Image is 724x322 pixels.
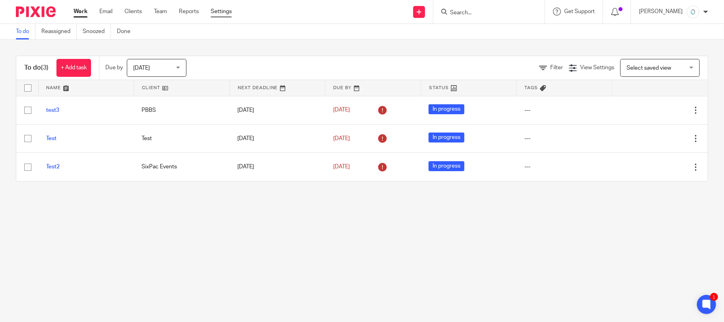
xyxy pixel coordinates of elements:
a: + Add task [56,59,91,77]
span: [DATE] [333,136,350,141]
td: [DATE] [229,124,325,152]
div: --- [524,135,604,142]
a: Snoozed [83,24,111,39]
span: Select saved view [627,65,671,71]
a: Team [154,8,167,16]
span: [DATE] [333,164,350,170]
a: Work [74,8,87,16]
p: Due by [105,64,123,72]
td: Test [134,124,230,152]
span: In progress [429,133,464,142]
a: Email [99,8,113,16]
span: In progress [429,161,464,171]
a: To do [16,24,35,39]
a: Test2 [46,164,60,170]
div: 1 [710,293,718,301]
span: [DATE] [333,107,350,113]
a: Done [117,24,136,39]
div: --- [524,163,604,171]
a: Reassigned [41,24,77,39]
td: [DATE] [229,153,325,181]
h1: To do [24,64,49,72]
a: Clients [124,8,142,16]
p: [PERSON_NAME] [639,8,683,16]
td: SixPac Events [134,153,230,181]
a: Test [46,136,56,141]
img: a---sample2.png [687,6,699,18]
span: [DATE] [133,65,150,71]
span: Filter [550,65,563,70]
span: (3) [41,64,49,71]
a: test3 [46,107,59,113]
span: Tags [524,86,538,90]
span: Get Support [564,9,595,14]
img: Pixie [16,6,56,17]
a: Settings [211,8,232,16]
div: --- [524,106,604,114]
a: Reports [179,8,199,16]
input: Search [449,10,521,17]
td: [DATE] [229,96,325,124]
td: PBBS [134,96,230,124]
span: View Settings [580,65,614,70]
span: In progress [429,104,464,114]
